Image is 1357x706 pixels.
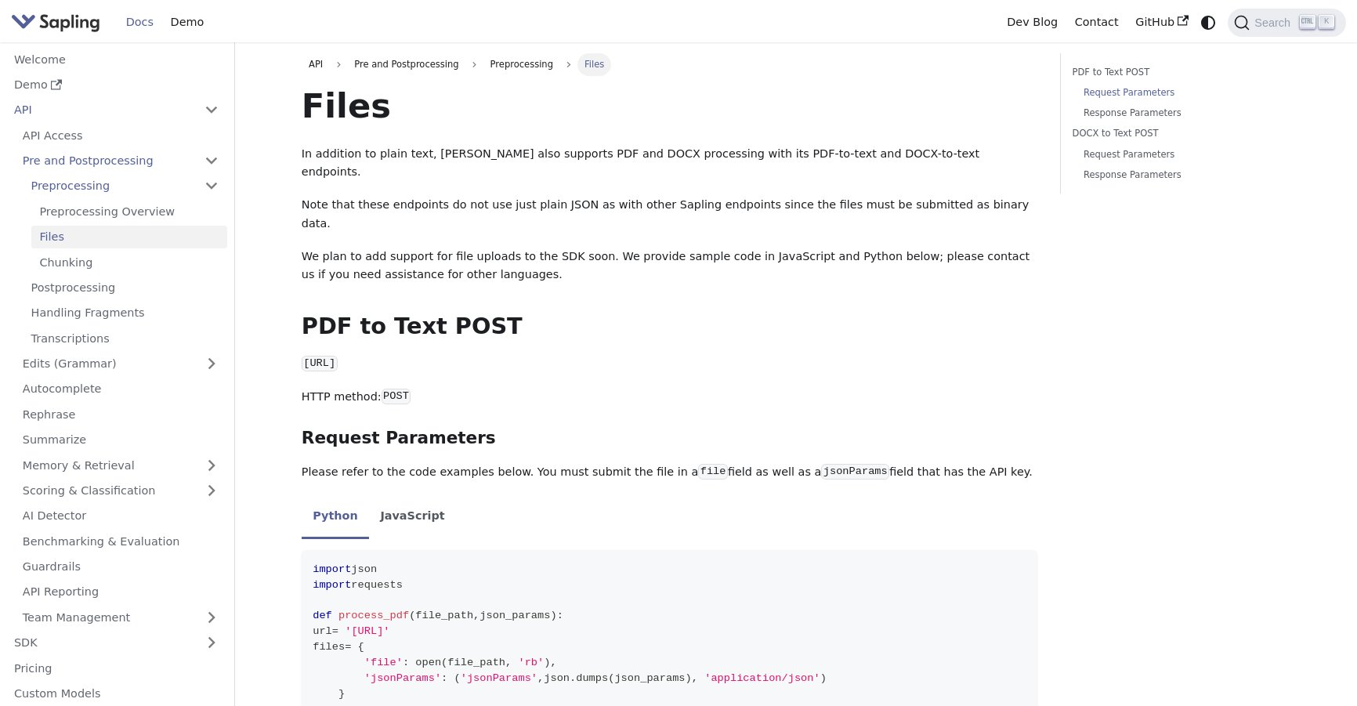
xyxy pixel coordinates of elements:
span: ) [544,657,550,668]
span: { [358,641,364,653]
span: , [692,672,698,684]
kbd: K [1319,15,1334,29]
button: Switch between dark and light mode (currently system mode) [1197,11,1220,34]
a: Request Parameters [1084,85,1279,100]
span: Files [577,53,612,75]
a: Docs [118,10,162,34]
code: file [698,464,728,480]
span: = [345,641,351,653]
a: Response Parameters [1084,106,1279,121]
code: [URL] [302,356,338,371]
a: API Reporting [14,581,227,603]
code: POST [382,389,411,404]
p: Note that these endpoints do not use just plain JSON as with other Sapling endpoints since the fi... [302,196,1038,234]
button: Expand sidebar category 'SDK' [196,632,227,654]
a: Pre and Postprocessing [14,150,227,172]
h1: Files [302,85,1038,127]
span: ( [409,610,415,621]
a: Custom Models [5,682,227,705]
button: Search (Ctrl+K) [1228,9,1345,37]
a: PDF to Text POST [1073,65,1285,80]
a: Response Parameters [1084,168,1279,183]
span: , [473,610,479,621]
a: Guardrails [14,556,227,578]
span: , [550,657,556,668]
a: Contact [1066,10,1127,34]
span: 'rb' [518,657,544,668]
span: Pre and Postprocessing [347,53,466,75]
button: Collapse sidebar category 'API' [196,99,227,121]
span: . [570,672,576,684]
span: 'jsonParams' [364,672,441,684]
span: json [351,563,377,575]
a: Pricing [5,657,227,679]
span: open [415,657,441,668]
span: : [441,672,447,684]
span: , [505,657,512,668]
a: Welcome [5,48,227,71]
span: import [313,563,351,575]
span: , [537,672,544,684]
span: ( [454,672,461,684]
a: API Access [14,124,227,147]
span: json_params [479,610,550,621]
a: Preprocessing [23,175,227,197]
span: 'file' [364,657,403,668]
span: ( [608,672,614,684]
span: '[URL]' [345,625,389,637]
span: process_pdf [338,610,409,621]
a: Dev Blog [998,10,1066,34]
span: : [403,657,409,668]
code: jsonParams [821,464,889,480]
a: AI Detector [14,505,227,527]
a: Demo [5,74,227,96]
a: API [5,99,196,121]
span: url [313,625,332,637]
a: Chunking [31,251,227,273]
a: Preprocessing Overview [31,200,227,223]
a: Files [31,226,227,248]
span: ( [441,657,447,668]
a: Request Parameters [1084,147,1279,162]
a: SDK [5,632,196,654]
nav: Breadcrumbs [302,53,1038,75]
a: Rephrase [14,403,227,425]
span: ) [820,672,827,684]
span: files [313,641,345,653]
a: Demo [162,10,212,34]
span: } [338,688,345,700]
span: Search [1250,16,1300,29]
a: Handling Fragments [23,302,227,324]
span: import [313,579,351,591]
a: Team Management [14,606,227,628]
span: API [309,59,323,70]
span: json [544,672,570,684]
a: GitHub [1127,10,1196,34]
h3: Request Parameters [302,428,1038,449]
span: = [332,625,338,637]
span: requests [351,579,403,591]
a: Sapling.ai [11,11,106,34]
a: Memory & Retrieval [14,454,227,476]
span: dumps [576,672,608,684]
a: API [302,53,331,75]
p: In addition to plain text, [PERSON_NAME] also supports PDF and DOCX processing with its PDF-to-te... [302,145,1038,183]
span: ) [686,672,692,684]
img: Sapling.ai [11,11,100,34]
span: 'application/json' [704,672,820,684]
span: file_path [447,657,505,668]
span: : [557,610,563,621]
p: Please refer to the code examples below. You must submit the file in a field as well as a field t... [302,463,1038,482]
a: DOCX to Text POST [1073,126,1285,141]
p: We plan to add support for file uploads to the SDK soon. We provide sample code in JavaScript and... [302,248,1038,285]
span: file_path [415,610,473,621]
span: ) [550,610,556,621]
a: Transcriptions [23,327,227,349]
li: Python [302,495,369,539]
a: Edits (Grammar) [14,353,227,375]
a: Autocomplete [14,378,227,400]
a: Scoring & Classification [14,480,227,502]
li: JavaScript [369,495,456,539]
a: Summarize [14,429,227,451]
p: HTTP method: [302,388,1038,407]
